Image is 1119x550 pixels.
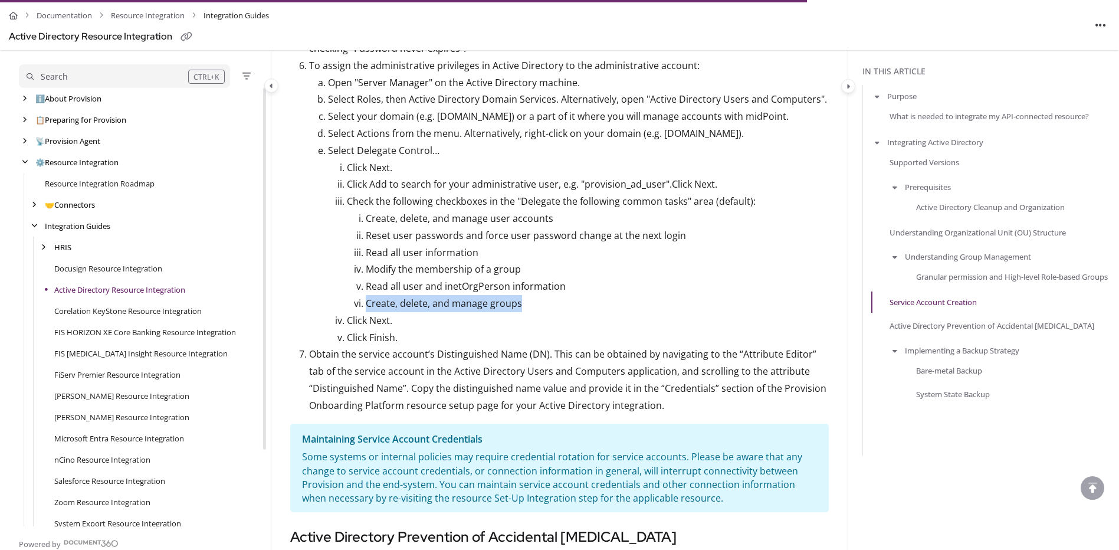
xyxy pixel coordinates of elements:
[64,540,119,547] img: Document360
[347,193,829,210] p: Check the following checkboxes in the "Delegate the following common tasks" area (default):
[366,278,829,295] p: Read all user and inetOrgPerson information
[890,296,977,308] a: Service Account Creation
[1081,476,1104,500] div: scroll to top
[366,244,829,261] p: Read all user information
[862,65,1114,78] div: In this article
[366,210,829,227] p: Create, delete, and manage user accounts
[239,69,254,83] button: Filter
[19,93,31,104] div: arrow
[54,475,165,487] a: Salesforce Resource Integration
[35,135,100,147] a: Provision Agent
[54,326,236,338] a: FIS HORIZON XE Core Banking Resource Integration
[366,227,829,244] p: Reset user passwords and force user password change at the next login
[916,364,982,376] a: Bare-metal Backup
[45,220,110,232] a: Integration Guides
[890,320,1094,332] a: Active Directory Prevention of Accidental [MEDICAL_DATA]
[19,536,119,550] a: Powered by Document360 - opens in a new tab
[366,295,829,312] p: Create, delete, and manage groups
[35,156,119,168] a: Resource Integration
[887,136,983,148] a: Integrating Active Directory
[35,114,45,125] span: 📋
[54,390,189,402] a: Jack Henry SilverLake Resource Integration
[872,90,882,103] button: arrow
[111,7,185,24] a: Resource Integration
[35,157,45,168] span: ⚙️
[35,114,126,126] a: Preparing for Provision
[347,159,829,176] p: Click Next.
[347,312,829,329] p: Click Next.
[302,450,817,505] div: Some systems or internal policies may require credential rotation for service accounts. Please be...
[9,7,18,24] a: Home
[54,284,185,296] a: Active Directory Resource Integration
[177,28,196,47] button: Copy link of
[309,57,829,74] p: To assign the administrative privileges in Active Directory to the administrative account:
[890,110,1089,122] a: What is needed to integrate my API-connected resource?
[19,64,230,88] button: Search
[328,108,829,125] p: Select your domain (e.g. [DOMAIN_NAME]) or a part of it where you will manage accounts with midPo...
[905,344,1019,356] a: Implementing a Backup Strategy
[347,329,829,346] p: Click Finish.
[890,343,900,356] button: arrow
[309,346,829,414] p: Obtain the service account’s Distinguished Name (DN). This can be obtained by navigating to the “...
[872,136,882,149] button: arrow
[264,78,278,93] button: Category toggle
[54,411,189,423] a: Jack Henry Symitar Resource Integration
[54,433,184,444] a: Microsoft Entra Resource Integration
[19,136,31,147] div: arrow
[188,70,225,84] div: CTRL+K
[841,79,855,93] button: Category toggle
[19,114,31,126] div: arrow
[302,431,817,451] div: Maintaining Service Account Credentials
[45,178,155,189] a: Resource Integration Roadmap
[890,180,900,193] button: arrow
[41,70,68,83] div: Search
[54,305,202,317] a: Corelation KeyStone Resource Integration
[54,454,150,466] a: nCino Resource Integration
[54,348,228,359] a: FIS IBS Insight Resource Integration
[890,156,959,168] a: Supported Versions
[290,526,829,548] h3: Active Directory Prevention of Accidental [MEDICAL_DATA]
[35,93,101,104] a: About Provision
[19,538,61,550] span: Powered by
[35,136,45,146] span: 📡
[19,157,31,168] div: arrow
[54,369,181,381] a: FiServ Premier Resource Integration
[887,90,917,102] a: Purpose
[45,199,54,210] span: 🤝
[54,518,181,529] a: System Export Resource Integration
[35,93,45,104] span: ℹ️
[45,199,95,211] a: Connectors
[28,199,40,211] div: arrow
[890,250,900,263] button: arrow
[905,251,1031,263] a: Understanding Group Management
[347,176,829,193] p: Click Add to search for your administrative user, e.g. "provision_ad_user".Click Next.
[916,271,1108,283] a: Granular permission and High-level Role-based Groups
[204,7,269,24] span: Integration Guides
[916,201,1065,212] a: Active Directory Cleanup and Organization
[328,91,829,108] p: Select Roles, then Active Directory Domain Services. Alternatively, open "Active Directory Users ...
[905,181,951,192] a: Prerequisites
[328,142,829,159] p: Select Delegate Control…
[37,7,92,24] a: Documentation
[9,28,172,45] div: Active Directory Resource Integration
[890,227,1066,238] a: Understanding Organizational Unit (OU) Structure
[1091,15,1110,34] button: Article more options
[328,74,829,91] p: Open "Server Manager" on the Active Directory machine.
[366,261,829,278] p: Modify the membership of a group
[54,241,71,253] a: HRIS
[328,125,829,142] p: Select Actions from the menu. Alternatively, right-click on your domain (e.g. [DOMAIN_NAME]).
[28,221,40,232] div: arrow
[54,496,150,508] a: Zoom Resource Integration
[916,388,990,400] a: System State Backup
[54,263,162,274] a: Docusign Resource Integration
[38,242,50,253] div: arrow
